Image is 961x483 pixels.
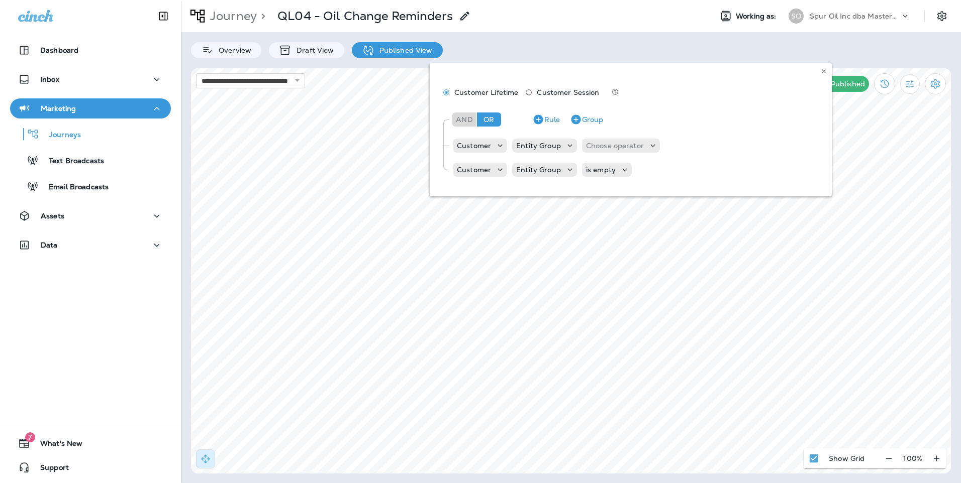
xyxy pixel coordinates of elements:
[277,9,453,24] p: QL04 - Oil Change Reminders
[874,73,895,94] button: View Changelog
[10,235,171,255] button: Data
[214,46,251,54] p: Overview
[10,206,171,226] button: Assets
[900,74,920,94] button: Filter Statistics
[810,12,900,20] p: Spur Oil Inc dba MasterLube
[40,46,78,54] p: Dashboard
[10,457,171,477] button: Support
[39,183,109,192] p: Email Broadcasts
[10,40,171,60] button: Dashboard
[41,241,58,249] p: Data
[903,454,922,462] p: 100 %
[30,439,82,451] span: What's New
[30,463,69,475] span: Support
[292,46,334,54] p: Draft View
[39,157,104,166] p: Text Broadcasts
[10,69,171,89] button: Inbox
[10,176,171,197] button: Email Broadcasts
[10,150,171,171] button: Text Broadcasts
[831,80,865,88] p: Published
[10,98,171,118] button: Marketing
[40,75,59,83] p: Inbox
[10,433,171,453] button: 7What's New
[933,7,951,25] button: Settings
[41,212,64,220] p: Assets
[39,131,81,140] p: Journeys
[41,104,76,112] p: Marketing
[789,9,804,24] div: SO
[257,9,265,24] p: >
[25,432,35,442] span: 7
[829,454,864,462] p: Show Grid
[10,124,171,145] button: Journeys
[149,6,177,26] button: Collapse Sidebar
[206,9,257,24] p: Journey
[374,46,433,54] p: Published View
[736,12,779,21] span: Working as:
[925,73,946,94] button: Settings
